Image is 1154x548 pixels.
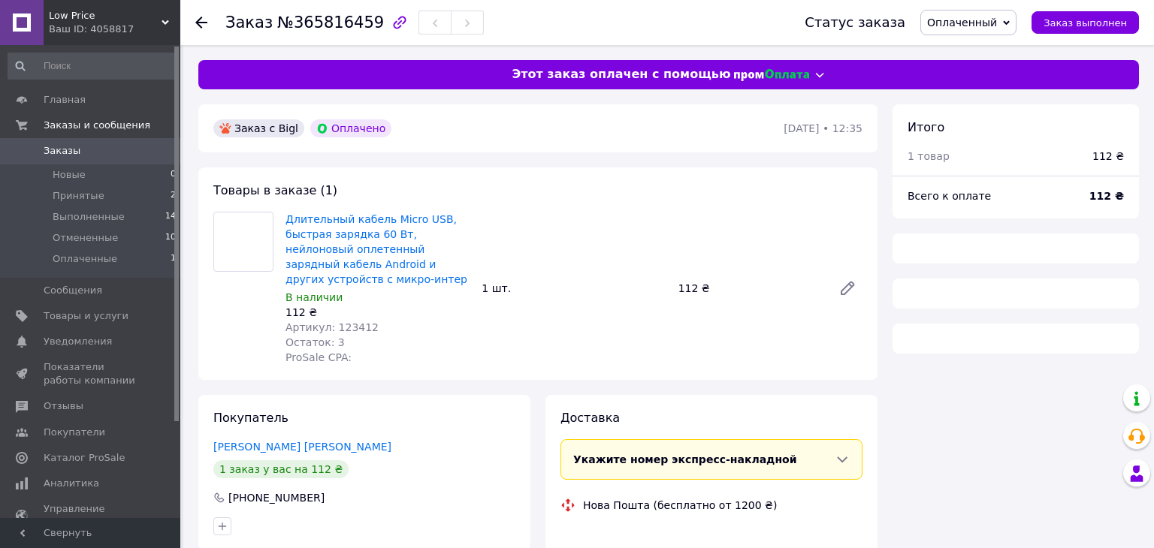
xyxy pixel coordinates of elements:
[1032,11,1139,34] button: Заказ выполнен
[476,278,672,299] div: 1 шт.
[285,213,467,285] a: Длительный кабель Micro USB, быстрая зарядка 60 Вт, нейлоновый оплетенный зарядный кабель Android...
[165,210,176,224] span: 14
[227,490,326,505] div: [PHONE_NUMBER]
[560,411,620,425] span: Доставка
[44,284,102,297] span: Сообщения
[310,119,391,137] div: Оплачено
[573,453,797,465] span: Укажите номер экспресс-накладной
[579,498,781,513] div: Нова Пошта (бесплатно от 1200 ₴)
[225,14,273,32] span: Заказ
[53,189,104,203] span: Принятые
[44,119,150,132] span: Заказы и сообщения
[672,278,826,299] div: 112 ₴
[195,15,207,30] div: Вернуться назад
[1044,17,1127,29] span: Заказ выполнен
[832,273,862,303] a: Редактировать
[44,502,139,529] span: Управление сайтом
[49,23,180,36] div: Ваш ID: 4058817
[213,441,391,453] a: [PERSON_NAME] [PERSON_NAME]
[213,119,304,137] div: Заказ с Bigl
[44,477,99,490] span: Аналитика
[8,53,177,80] input: Поиск
[213,183,337,197] span: Товары в заказе (1)
[908,120,944,134] span: Итого
[44,335,112,348] span: Уведомления
[44,360,139,387] span: Показатели работы компании
[213,411,288,425] span: Покупатель
[285,291,343,303] span: В наличии
[512,66,730,83] span: Этот заказ оплачен с помощью
[784,122,862,134] time: [DATE] • 12:35
[171,168,176,182] span: 0
[805,15,905,30] div: Статус заказа
[1092,149,1124,164] div: 112 ₴
[1089,190,1124,202] b: 112 ₴
[165,231,176,245] span: 10
[908,150,950,162] span: 1 товар
[908,190,991,202] span: Всего к оплате
[53,168,86,182] span: Новые
[285,321,379,333] span: Артикул: 123412
[44,93,86,107] span: Главная
[44,451,125,465] span: Каталог ProSale
[44,144,80,158] span: Заказы
[53,231,118,245] span: Отмененные
[285,336,345,348] span: Остаток: 3
[44,309,128,323] span: Товары и услуги
[285,305,470,320] div: 112 ₴
[171,252,176,266] span: 1
[171,189,176,203] span: 2
[49,9,162,23] span: Low Price
[927,17,997,29] span: Оплаченный
[53,252,117,266] span: Оплаченные
[277,14,384,32] span: №365816459
[285,351,352,363] span: ProSale CPA:
[44,426,105,439] span: Покупатели
[213,460,349,478] div: 1 заказ у вас на 112 ₴
[44,399,83,413] span: Отзывы
[53,210,125,224] span: Выполненные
